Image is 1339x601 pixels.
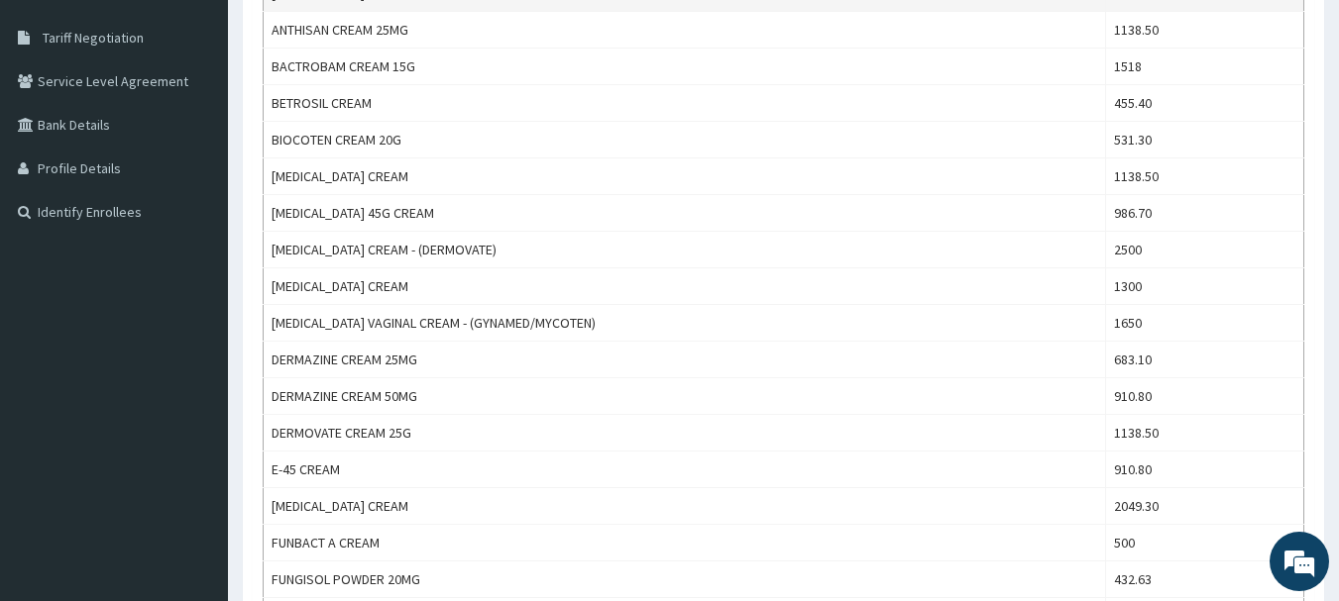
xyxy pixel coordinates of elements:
[1105,232,1303,268] td: 2500
[1105,525,1303,561] td: 500
[264,49,1106,85] td: BACTROBAM CREAM 15G
[325,10,373,57] div: Minimize live chat window
[264,525,1106,561] td: FUNBACT A CREAM
[1105,268,1303,305] td: 1300
[43,29,144,47] span: Tariff Negotiation
[1105,49,1303,85] td: 1518
[264,158,1106,195] td: [MEDICAL_DATA] CREAM
[264,195,1106,232] td: [MEDICAL_DATA] 45G CREAM
[1105,451,1303,488] td: 910.80
[264,451,1106,488] td: E-45 CREAM
[264,342,1106,378] td: DERMAZINE CREAM 25MG
[37,99,80,149] img: d_794563401_company_1708531726252_794563401
[1105,488,1303,525] td: 2049.30
[1105,158,1303,195] td: 1138.50
[1105,85,1303,122] td: 455.40
[264,268,1106,305] td: [MEDICAL_DATA] CREAM
[264,85,1106,122] td: BETROSIL CREAM
[264,488,1106,525] td: [MEDICAL_DATA] CREAM
[1105,12,1303,49] td: 1138.50
[1105,378,1303,415] td: 910.80
[103,111,333,137] div: Chat with us now
[1105,122,1303,158] td: 531.30
[1105,305,1303,342] td: 1650
[264,305,1106,342] td: [MEDICAL_DATA] VAGINAL CREAM - (GYNAMED/MYCOTEN)
[264,12,1106,49] td: ANTHISAN CREAM 25MG
[264,122,1106,158] td: BIOCOTEN CREAM 20G
[264,378,1106,415] td: DERMAZINE CREAM 50MG
[1105,415,1303,451] td: 1138.50
[10,395,378,464] textarea: Type your message and hit 'Enter'
[1105,342,1303,378] td: 683.10
[115,176,274,376] span: We're online!
[264,232,1106,268] td: [MEDICAL_DATA] CREAM - (DERMOVATE)
[1105,561,1303,598] td: 432.63
[1105,195,1303,232] td: 986.70
[264,415,1106,451] td: DERMOVATE CREAM 25G
[264,561,1106,598] td: FUNGISOL POWDER 20MG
